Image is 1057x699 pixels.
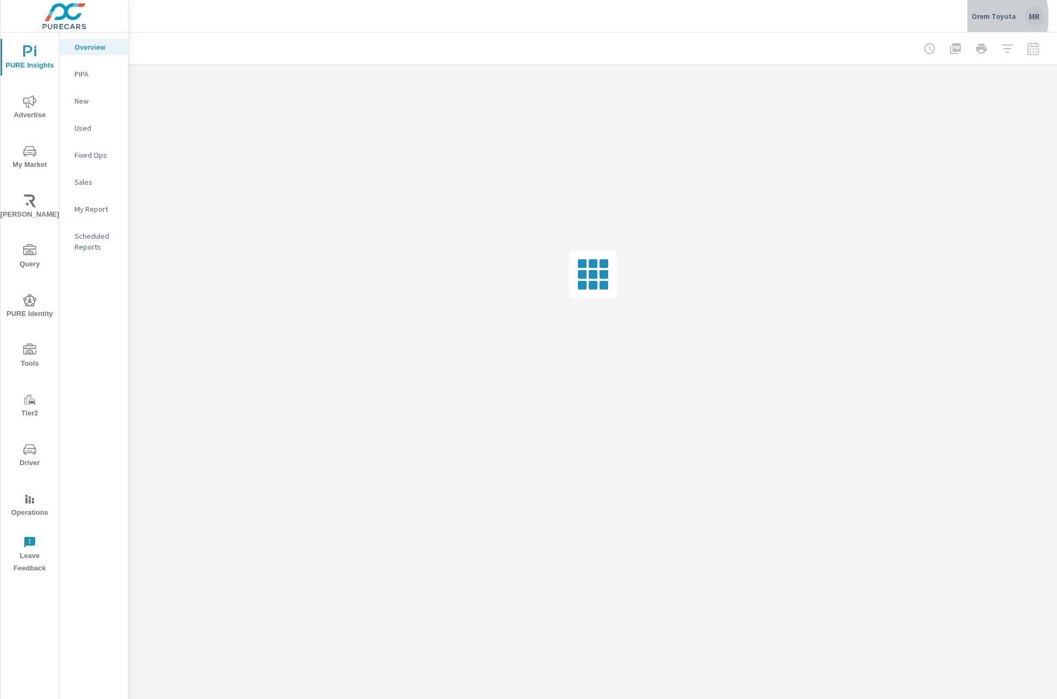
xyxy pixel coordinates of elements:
div: MR [1025,6,1044,26]
p: PIPA [75,69,119,79]
p: My Report [75,204,119,214]
p: Scheduled Reports [75,231,119,252]
div: My Report [59,201,128,217]
div: New [59,93,128,109]
span: [PERSON_NAME] [4,194,56,221]
p: Used [75,123,119,133]
div: nav menu [1,32,59,579]
span: PURE Identity [4,294,56,320]
div: Scheduled Reports [59,228,128,255]
div: Used [59,120,128,136]
span: My Market [4,145,56,171]
p: Sales [75,177,119,187]
span: Operations [4,493,56,519]
span: Tools [4,344,56,370]
span: Query [4,244,56,271]
p: Orem Toyota [972,11,1016,21]
div: Sales [59,174,128,190]
span: Advertise [4,95,56,122]
div: Overview [59,39,128,55]
div: PIPA [59,66,128,82]
div: Fixed Ops [59,147,128,163]
p: New [75,96,119,106]
span: Leave Feedback [4,536,56,575]
p: Overview [75,42,119,52]
span: PURE Insights [4,45,56,72]
span: Driver [4,443,56,469]
span: Tier2 [4,393,56,420]
p: Fixed Ops [75,150,119,160]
